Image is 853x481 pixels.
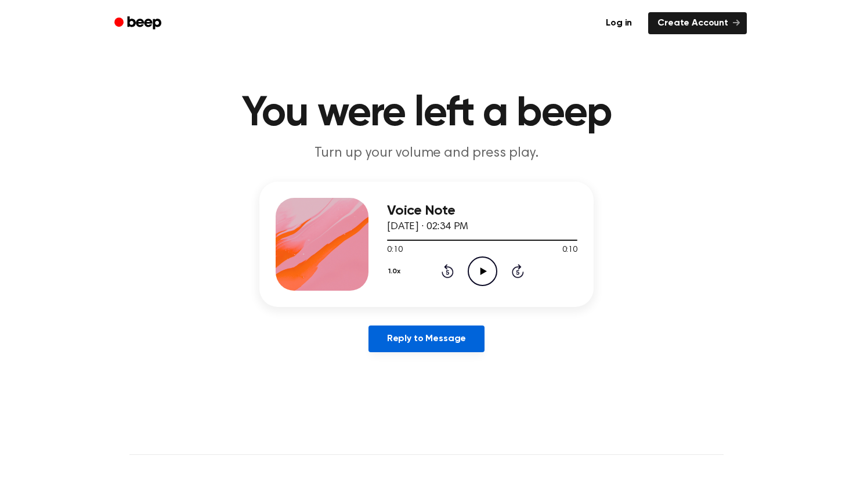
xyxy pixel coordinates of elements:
button: 1.0x [387,262,405,281]
a: Create Account [648,12,747,34]
span: 0:10 [562,244,577,256]
p: Turn up your volume and press play. [204,144,649,163]
span: 0:10 [387,244,402,256]
a: Log in [597,12,641,34]
a: Reply to Message [368,326,485,352]
h1: You were left a beep [129,93,724,135]
a: Beep [106,12,172,35]
h3: Voice Note [387,203,577,219]
span: [DATE] · 02:34 PM [387,222,468,232]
